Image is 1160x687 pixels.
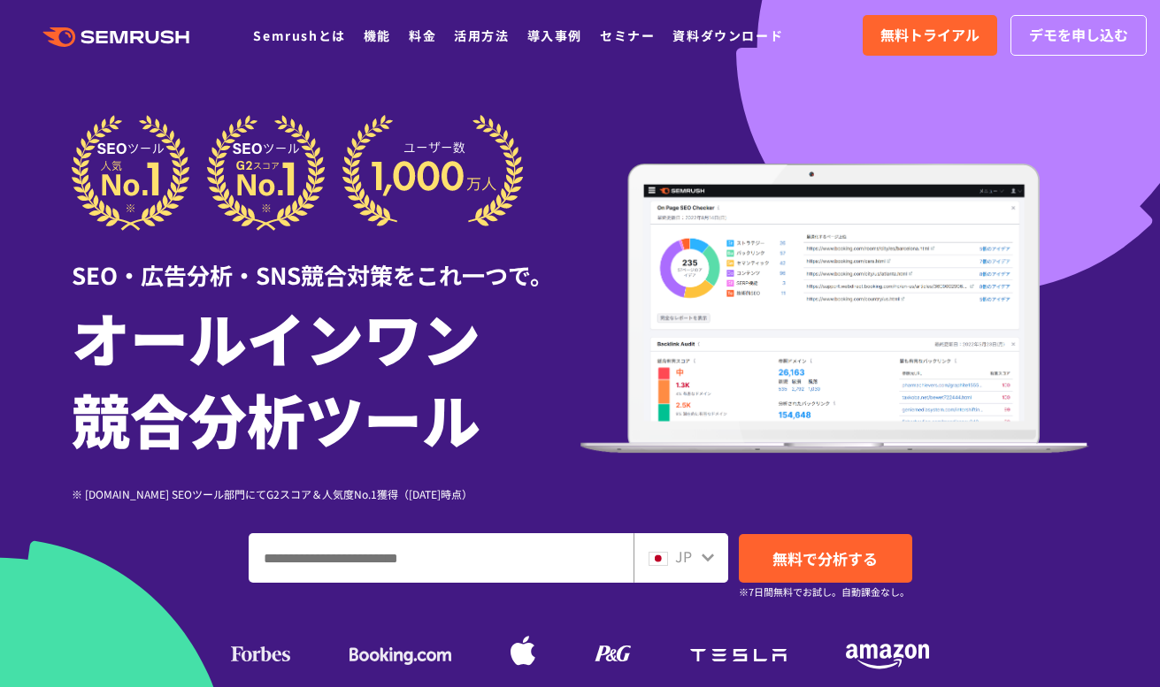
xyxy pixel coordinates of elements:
input: ドメイン、キーワードまたはURLを入力してください [250,534,633,582]
div: ※ [DOMAIN_NAME] SEOツール部門にてG2スコア＆人気度No.1獲得（[DATE]時点） [72,485,580,502]
a: 資料ダウンロード [672,27,783,44]
a: 導入事例 [527,27,582,44]
a: セミナー [600,27,655,44]
a: デモを申し込む [1010,15,1147,56]
span: 無料トライアル [880,24,979,47]
h1: オールインワン 競合分析ツール [72,296,580,459]
a: 無料トライアル [863,15,997,56]
small: ※7日間無料でお試し。自動課金なし。 [739,584,910,600]
span: 無料で分析する [772,547,878,569]
div: SEO・広告分析・SNS競合対策をこれ一つで。 [72,231,580,292]
span: JP [675,546,692,567]
span: デモを申し込む [1029,24,1128,47]
a: Semrushとは [253,27,345,44]
a: 料金 [409,27,436,44]
a: 無料で分析する [739,534,912,583]
a: 活用方法 [454,27,509,44]
a: 機能 [364,27,391,44]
